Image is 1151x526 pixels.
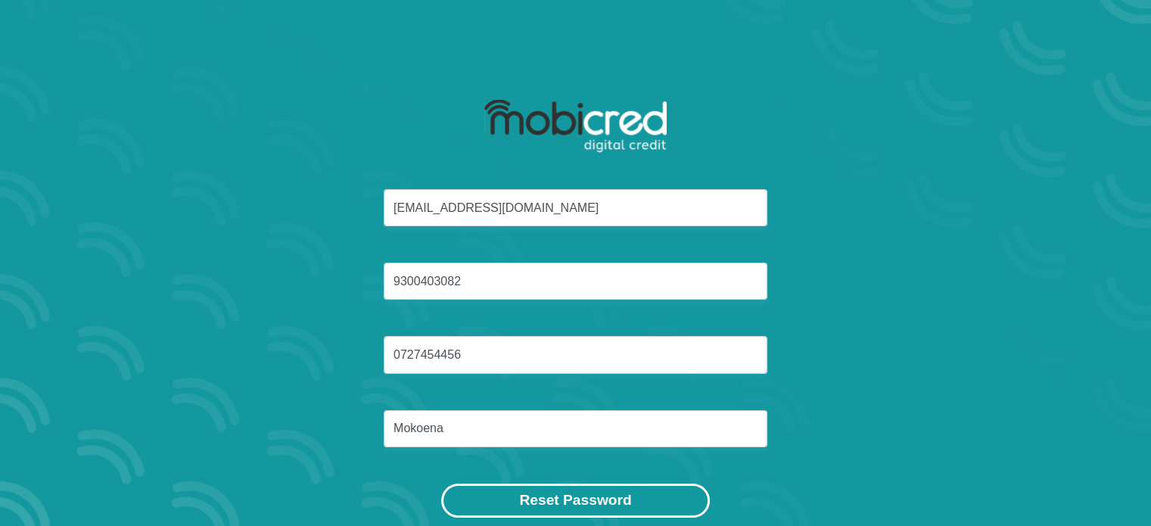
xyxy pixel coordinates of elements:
[441,484,709,518] button: Reset Password
[384,336,767,373] input: Cellphone Number
[384,410,767,447] input: Surname
[384,263,767,300] input: ID Number
[484,100,667,153] img: mobicred logo
[384,189,767,226] input: Email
